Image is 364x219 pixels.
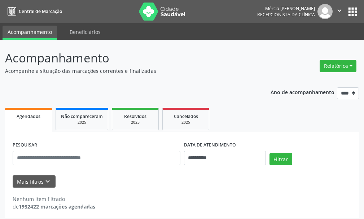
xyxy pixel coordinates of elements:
a: Central de Marcação [5,5,62,17]
label: DATA DE ATENDIMENTO [184,140,236,151]
div: Mércia [PERSON_NAME] [257,5,315,12]
img: img [317,4,333,19]
div: 2025 [117,120,153,125]
div: Nenhum item filtrado [13,195,95,203]
p: Ano de acompanhamento [271,87,334,96]
button: apps [346,5,359,18]
button: Filtrar [269,153,292,165]
button: Mais filtroskeyboard_arrow_down [13,175,56,188]
span: Cancelados [174,113,198,119]
span: Central de Marcação [19,8,62,14]
strong: 1932422 marcações agendadas [19,203,95,210]
p: Acompanhe a situação das marcações correntes e finalizadas [5,67,253,75]
button:  [333,4,346,19]
span: Não compareceram [61,113,103,119]
span: Recepcionista da clínica [257,12,315,18]
div: 2025 [168,120,204,125]
a: Beneficiários [65,26,106,38]
a: Acompanhamento [3,26,57,40]
label: PESQUISAR [13,140,37,151]
div: 2025 [61,120,103,125]
div: de [13,203,95,210]
span: Agendados [17,113,40,119]
i:  [336,6,343,14]
p: Acompanhamento [5,49,253,67]
button: Relatórios [320,60,356,72]
i: keyboard_arrow_down [44,178,52,185]
span: Resolvidos [124,113,146,119]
